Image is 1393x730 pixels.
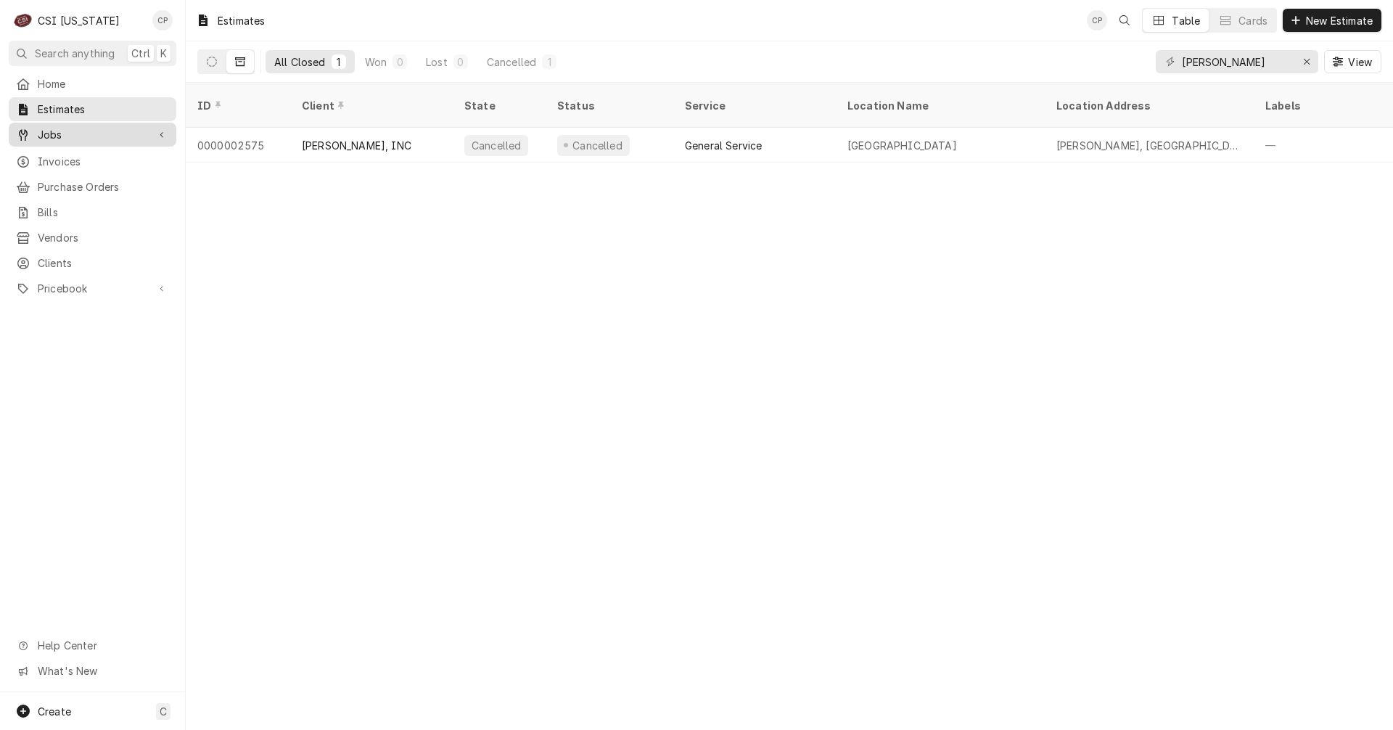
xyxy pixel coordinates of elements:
[1087,10,1107,30] div: Craig Pierce's Avatar
[9,97,176,121] a: Estimates
[464,98,534,113] div: State
[1238,13,1267,28] div: Cards
[160,46,167,61] span: K
[9,175,176,199] a: Purchase Orders
[38,179,169,194] span: Purchase Orders
[160,704,167,719] span: C
[38,127,147,142] span: Jobs
[131,46,150,61] span: Ctrl
[847,98,1030,113] div: Location Name
[1295,50,1318,73] button: Erase input
[9,659,176,683] a: Go to What's New
[152,10,173,30] div: CP
[334,54,343,70] div: 1
[1087,10,1107,30] div: CP
[426,54,448,70] div: Lost
[13,10,33,30] div: C
[456,54,465,70] div: 0
[487,54,536,70] div: Cancelled
[38,154,169,169] span: Invoices
[9,276,176,300] a: Go to Pricebook
[38,255,169,271] span: Clients
[9,633,176,657] a: Go to Help Center
[1113,9,1136,32] button: Open search
[9,123,176,147] a: Go to Jobs
[38,102,169,117] span: Estimates
[186,128,290,163] div: 0000002575
[38,663,168,678] span: What's New
[302,138,411,153] div: [PERSON_NAME], INC
[847,138,957,153] div: [GEOGRAPHIC_DATA]
[9,200,176,224] a: Bills
[9,251,176,275] a: Clients
[38,13,120,28] div: CSI [US_STATE]
[1283,9,1381,32] button: New Estimate
[1324,50,1381,73] button: View
[9,41,176,66] button: Search anythingCtrlK
[557,98,659,113] div: Status
[274,54,326,70] div: All Closed
[38,705,71,718] span: Create
[1182,50,1291,73] input: Keyword search
[395,54,404,70] div: 0
[1345,54,1375,70] span: View
[38,281,147,296] span: Pricebook
[685,98,821,113] div: Service
[571,138,625,153] div: Cancelled
[1172,13,1200,28] div: Table
[13,10,33,30] div: CSI Kentucky's Avatar
[302,98,438,113] div: Client
[9,226,176,250] a: Vendors
[9,149,176,173] a: Invoices
[9,72,176,96] a: Home
[685,138,762,153] div: General Service
[545,54,554,70] div: 1
[1056,98,1239,113] div: Location Address
[197,98,276,113] div: ID
[38,76,169,91] span: Home
[38,205,169,220] span: Bills
[38,230,169,245] span: Vendors
[35,46,115,61] span: Search anything
[38,638,168,653] span: Help Center
[1056,138,1242,153] div: [PERSON_NAME], [GEOGRAPHIC_DATA]
[470,138,522,153] div: Cancelled
[152,10,173,30] div: Craig Pierce's Avatar
[365,54,387,70] div: Won
[1303,13,1376,28] span: New Estimate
